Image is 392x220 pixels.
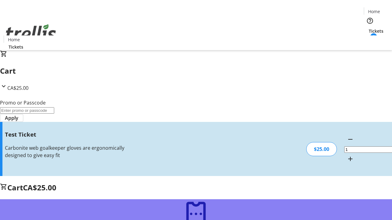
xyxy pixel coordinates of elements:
[8,36,20,43] span: Home
[5,130,139,139] h3: Test Ticket
[4,44,28,50] a: Tickets
[5,144,139,159] div: Carbonite web goalkeeper gloves are ergonomically designed to give easy fit
[4,36,24,43] a: Home
[344,133,356,145] button: Decrement by one
[5,114,18,122] span: Apply
[364,34,376,46] button: Cart
[7,85,28,91] span: CA$25.00
[368,8,380,15] span: Home
[4,17,58,48] img: Orient E2E Organization kN1tKJHOwe's Logo
[306,142,337,156] div: $25.00
[364,28,388,34] a: Tickets
[369,28,383,34] span: Tickets
[364,15,376,27] button: Help
[344,153,356,165] button: Increment by one
[364,8,384,15] a: Home
[23,182,56,193] span: CA$25.00
[9,44,23,50] span: Tickets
